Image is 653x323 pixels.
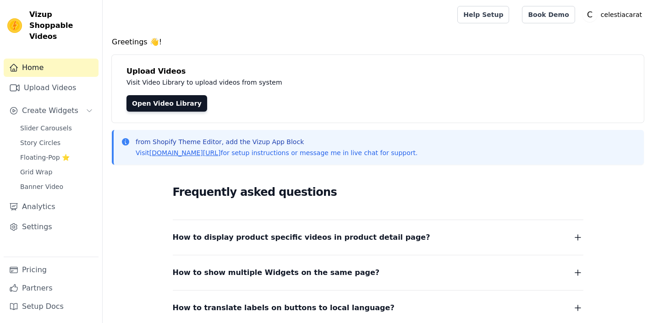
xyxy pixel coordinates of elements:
span: Floating-Pop ⭐ [20,153,70,162]
a: Analytics [4,198,99,216]
p: from Shopify Theme Editor, add the Vizup App Block [136,137,417,146]
a: Upload Videos [4,79,99,97]
p: Visit Video Library to upload videos from system [126,77,537,88]
a: Home [4,59,99,77]
h4: Greetings 👋! [112,37,644,48]
a: Pricing [4,261,99,279]
a: Grid Wrap [15,166,99,178]
img: Vizup [7,18,22,33]
button: Create Widgets [4,102,99,120]
span: Banner Video [20,182,63,191]
a: Settings [4,218,99,236]
button: How to display product specific videos in product detail page? [173,231,583,244]
h2: Frequently asked questions [173,183,583,201]
span: Slider Carousels [20,124,72,133]
h4: Upload Videos [126,66,629,77]
p: celestiacarat [597,6,646,23]
p: Visit for setup instructions or message me in live chat for support. [136,148,417,157]
span: How to show multiple Widgets on the same page? [173,266,380,279]
a: Book Demo [522,6,575,23]
button: C celestiacarat [582,6,646,23]
button: How to show multiple Widgets on the same page? [173,266,583,279]
span: Story Circles [20,138,60,147]
a: Banner Video [15,180,99,193]
a: Partners [4,279,99,297]
span: Vizup Shoppable Videos [29,9,95,42]
span: How to translate labels on buttons to local language? [173,301,395,314]
a: Open Video Library [126,95,207,112]
span: Create Widgets [22,105,78,116]
a: Story Circles [15,136,99,149]
a: Floating-Pop ⭐ [15,151,99,164]
a: [DOMAIN_NAME][URL] [149,149,221,156]
span: How to display product specific videos in product detail page? [173,231,430,244]
span: Grid Wrap [20,167,52,177]
text: C [587,10,593,19]
button: How to translate labels on buttons to local language? [173,301,583,314]
a: Help Setup [457,6,509,23]
a: Setup Docs [4,297,99,316]
a: Slider Carousels [15,122,99,135]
